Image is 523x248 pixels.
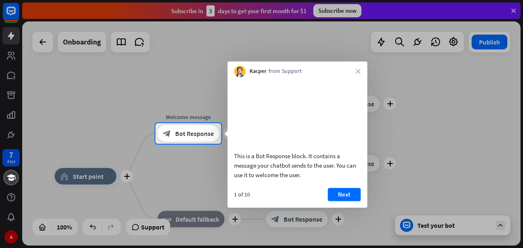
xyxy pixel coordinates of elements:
[268,68,302,76] span: from Support
[328,188,361,201] button: Next
[163,129,171,138] i: block_bot_response
[250,68,266,76] span: Kacper
[234,191,250,198] div: 1 of 10
[175,129,214,138] span: Bot Response
[234,151,361,180] div: This is a Bot Response block. It contains a message your chatbot sends to the user. You can use i...
[356,69,361,74] i: close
